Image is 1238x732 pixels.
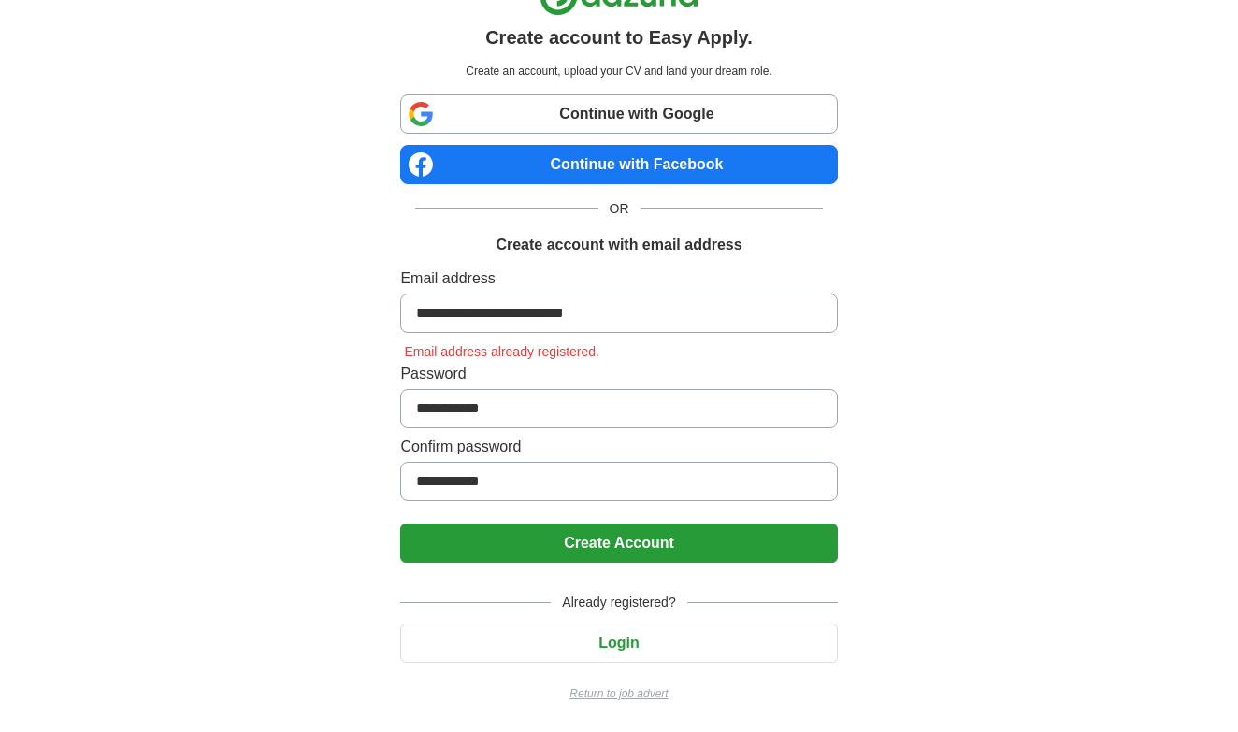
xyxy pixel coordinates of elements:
[400,145,837,184] a: Continue with Facebook
[400,635,837,651] a: Login
[400,436,837,458] label: Confirm password
[400,685,837,702] a: Return to job advert
[485,23,753,51] h1: Create account to Easy Apply.
[400,344,603,359] span: Email address already registered.
[400,267,837,290] label: Email address
[551,593,686,612] span: Already registered?
[598,199,641,219] span: OR
[404,63,833,79] p: Create an account, upload your CV and land your dream role.
[400,524,837,563] button: Create Account
[496,234,741,256] h1: Create account with email address
[400,363,837,385] label: Password
[400,94,837,134] a: Continue with Google
[400,624,837,663] button: Login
